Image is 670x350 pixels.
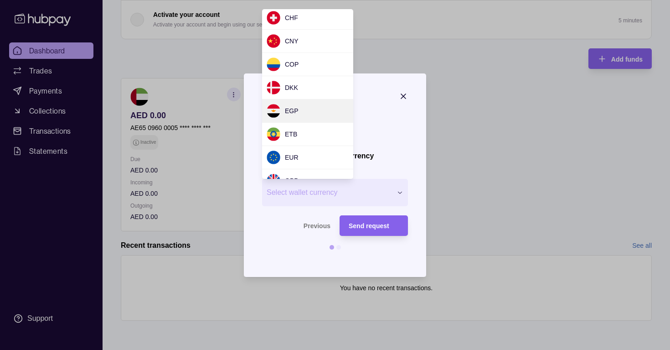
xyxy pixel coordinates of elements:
span: CNY [285,37,299,45]
img: dk [267,81,280,94]
span: GBP [285,177,299,184]
span: CHF [285,14,298,21]
img: ch [267,11,280,25]
img: eu [267,151,280,164]
img: eg [267,104,280,118]
span: COP [285,61,299,68]
span: EGP [285,107,299,115]
img: co [267,57,280,71]
span: DKK [285,84,298,91]
span: ETB [285,131,297,138]
img: et [267,127,280,141]
img: cn [267,34,280,48]
span: EUR [285,154,299,161]
img: gb [267,174,280,188]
